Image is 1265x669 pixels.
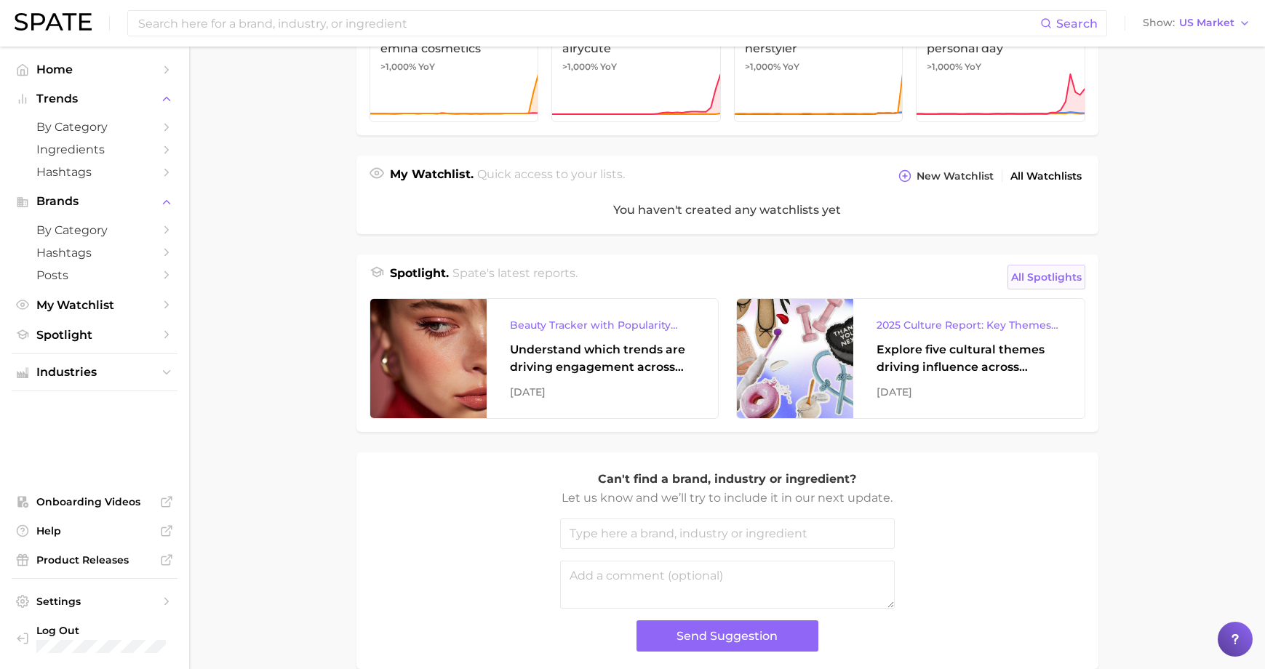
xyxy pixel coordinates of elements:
[36,524,153,537] span: Help
[36,165,153,179] span: Hashtags
[12,88,177,110] button: Trends
[370,298,719,419] a: Beauty Tracker with Popularity IndexUnderstand which trends are driving engagement across platfor...
[510,383,695,401] div: [DATE]
[36,195,153,208] span: Brands
[36,328,153,342] span: Spotlight
[36,595,153,608] span: Settings
[877,316,1061,334] div: 2025 Culture Report: Key Themes That Are Shaping Consumer Demand
[745,61,781,72] span: >1,000%
[916,32,1085,122] a: personal day>1,000% YoY
[12,590,177,612] a: Settings
[380,61,416,72] span: >1,000%
[560,489,895,508] p: Let us know and we’ll try to include it in our next update.
[510,316,695,334] div: Beauty Tracker with Popularity Index
[917,170,994,183] span: New Watchlist
[877,341,1061,376] div: Explore five cultural themes driving influence across beauty, food, and pop culture.
[36,298,153,312] span: My Watchlist
[12,549,177,571] a: Product Releases
[418,61,435,73] span: YoY
[36,92,153,105] span: Trends
[1007,167,1085,186] a: All Watchlists
[600,61,617,73] span: YoY
[745,41,893,55] span: herstyler
[356,186,1098,234] div: You haven't created any watchlists yet
[12,191,177,212] button: Brands
[637,620,818,652] button: Send Suggestion
[1179,19,1234,27] span: US Market
[36,495,153,508] span: Onboarding Videos
[510,341,695,376] div: Understand which trends are driving engagement across platforms in the skin, hair, makeup, and fr...
[12,241,177,264] a: Hashtags
[560,470,895,489] p: Can't find a brand, industry or ingredient?
[12,219,177,241] a: by Category
[1056,17,1098,31] span: Search
[12,520,177,542] a: Help
[36,120,153,134] span: by Category
[551,32,721,122] a: airycute>1,000% YoY
[370,32,539,122] a: emina cosmetics>1,000% YoY
[1007,265,1085,289] a: All Spotlights
[1139,14,1254,33] button: ShowUS Market
[36,143,153,156] span: Ingredients
[36,268,153,282] span: Posts
[12,138,177,161] a: Ingredients
[12,58,177,81] a: Home
[965,61,981,73] span: YoY
[477,166,625,186] h2: Quick access to your lists.
[1010,170,1082,183] span: All Watchlists
[12,294,177,316] a: My Watchlist
[380,41,528,55] span: emina cosmetics
[1143,19,1175,27] span: Show
[452,265,578,289] h2: Spate's latest reports.
[15,13,92,31] img: SPATE
[783,61,799,73] span: YoY
[12,264,177,287] a: Posts
[1011,268,1082,286] span: All Spotlights
[390,166,474,186] h1: My Watchlist.
[736,298,1085,419] a: 2025 Culture Report: Key Themes That Are Shaping Consumer DemandExplore five cultural themes driv...
[562,41,710,55] span: airycute
[562,61,598,72] span: >1,000%
[36,553,153,566] span: Product Releases
[36,223,153,237] span: by Category
[560,518,895,549] input: Type here a brand, industry or ingredient
[36,63,153,76] span: Home
[12,361,177,383] button: Industries
[12,324,177,346] a: Spotlight
[390,265,449,289] h1: Spotlight.
[12,161,177,183] a: Hashtags
[895,166,997,186] button: New Watchlist
[12,620,177,657] a: Log out. Currently logged in with e-mail nicole.sloan@sephora.com.
[36,246,153,260] span: Hashtags
[927,41,1074,55] span: personal day
[877,383,1061,401] div: [DATE]
[137,11,1040,36] input: Search here for a brand, industry, or ingredient
[12,491,177,513] a: Onboarding Videos
[734,32,903,122] a: herstyler>1,000% YoY
[36,366,153,379] span: Industries
[927,61,962,72] span: >1,000%
[36,624,172,637] span: Log Out
[12,116,177,138] a: by Category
